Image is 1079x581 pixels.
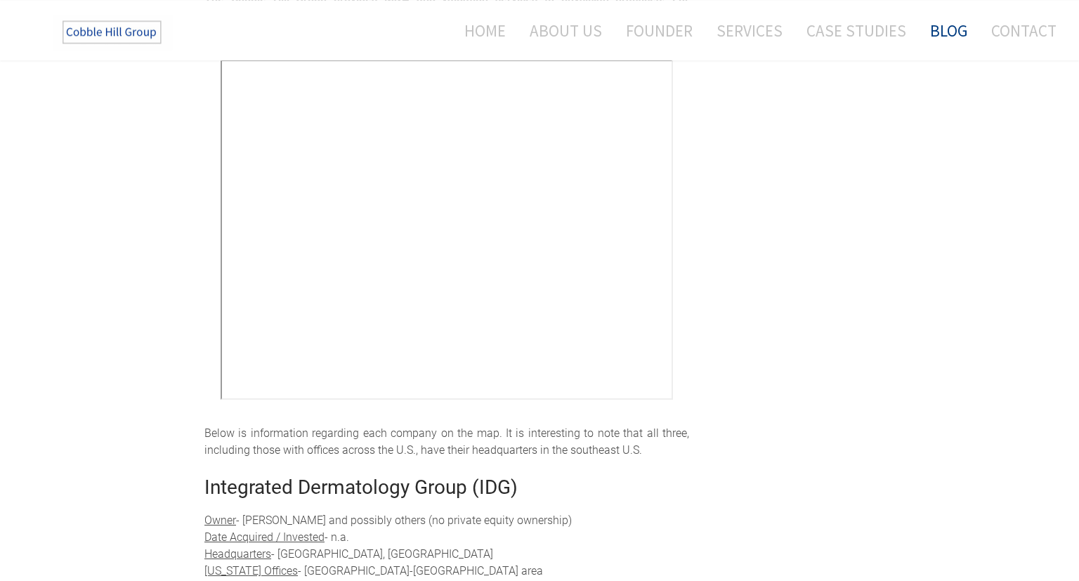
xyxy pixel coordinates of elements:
u: Date Acquired / Invested [204,530,325,544]
a: Services [706,12,793,49]
a: About Us [519,12,613,49]
u: ​Owner [204,514,236,527]
span: ​​Integrated Dermatology Group (IDG) [204,476,518,499]
a: Founder [615,12,703,49]
u: Headquarters [204,547,271,561]
a: Case Studies [796,12,917,49]
a: Contact [981,12,1057,49]
u: [US_STATE] Offices [204,564,298,577]
img: The Cobble Hill Group LLC [53,15,173,50]
a: Blog [920,12,978,49]
div: Below is information regarding each company on the map. It is interesting to note that a [204,425,689,459]
a: Home [443,12,516,49]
